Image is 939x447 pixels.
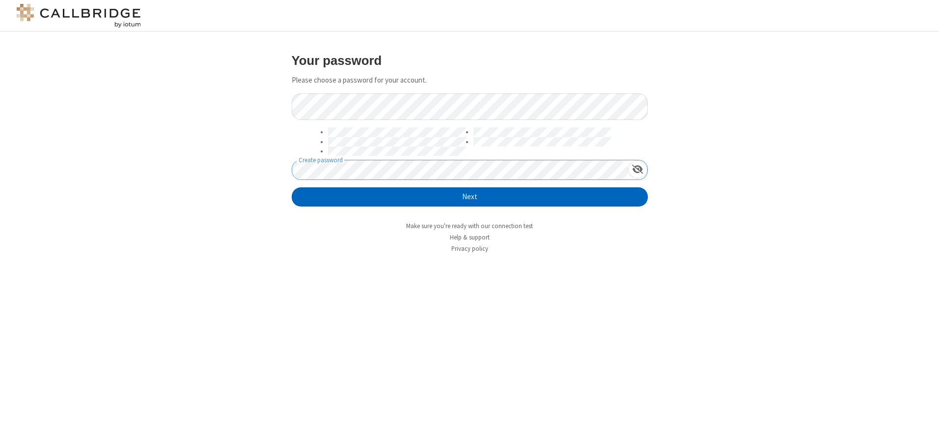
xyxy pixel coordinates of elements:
p: Please choose a password for your account. [292,75,648,86]
img: logo@2x.png [15,4,142,28]
h3: Your password [292,54,648,67]
input: Create password [292,160,628,179]
button: Next [292,187,648,207]
a: Privacy policy [451,244,488,253]
a: Help & support [450,233,490,241]
a: Make sure you're ready with our connection test [406,222,533,230]
div: Show password [628,160,647,179]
